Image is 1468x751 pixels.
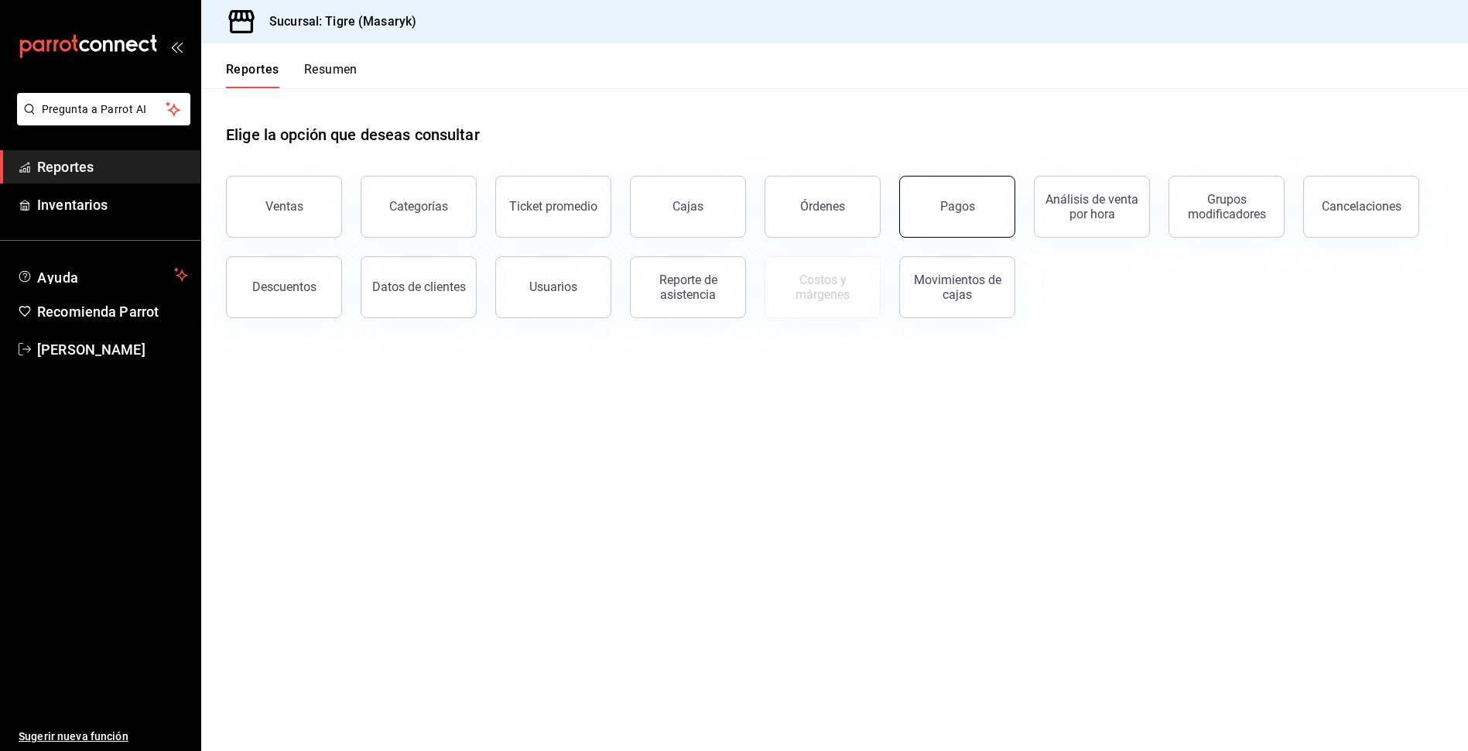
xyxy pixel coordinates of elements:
button: Órdenes [765,176,881,238]
div: Cancelaciones [1322,199,1401,214]
div: Pagos [940,199,975,214]
button: Grupos modificadores [1169,176,1285,238]
span: [PERSON_NAME] [37,339,188,360]
button: Categorías [361,176,477,238]
span: Inventarios [37,194,188,215]
span: Pregunta a Parrot AI [42,101,166,118]
div: Cajas [672,197,704,216]
div: Análisis de venta por hora [1044,192,1140,221]
button: Reporte de asistencia [630,256,746,318]
span: Sugerir nueva función [19,729,188,745]
button: Ventas [226,176,342,238]
div: Movimientos de cajas [909,273,1005,302]
button: Resumen [304,62,358,88]
button: Contrata inventarios para ver este reporte [765,256,881,318]
div: Descuentos [252,279,317,294]
div: Usuarios [529,279,577,294]
div: Ticket promedio [509,199,597,214]
a: Pregunta a Parrot AI [11,112,190,129]
span: Ayuda [37,266,168,284]
button: open_drawer_menu [170,40,183,53]
h1: Elige la opción que deseas consultar [226,123,480,146]
button: Análisis de venta por hora [1034,176,1150,238]
button: Datos de clientes [361,256,477,318]
div: Órdenes [800,199,845,214]
span: Recomienda Parrot [37,301,188,322]
div: Costos y márgenes [775,273,871,302]
div: Grupos modificadores [1179,192,1275,221]
button: Reportes [226,62,279,88]
button: Descuentos [226,256,342,318]
button: Movimientos de cajas [899,256,1015,318]
div: Datos de clientes [372,279,466,294]
button: Pagos [899,176,1015,238]
button: Usuarios [495,256,611,318]
button: Cancelaciones [1303,176,1419,238]
h3: Sucursal: Tigre (Masaryk) [257,12,416,31]
a: Cajas [630,176,746,238]
div: Categorías [389,199,448,214]
div: Ventas [265,199,303,214]
div: navigation tabs [226,62,358,88]
div: Reporte de asistencia [640,273,736,302]
span: Reportes [37,156,188,177]
button: Pregunta a Parrot AI [17,93,190,125]
button: Ticket promedio [495,176,611,238]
